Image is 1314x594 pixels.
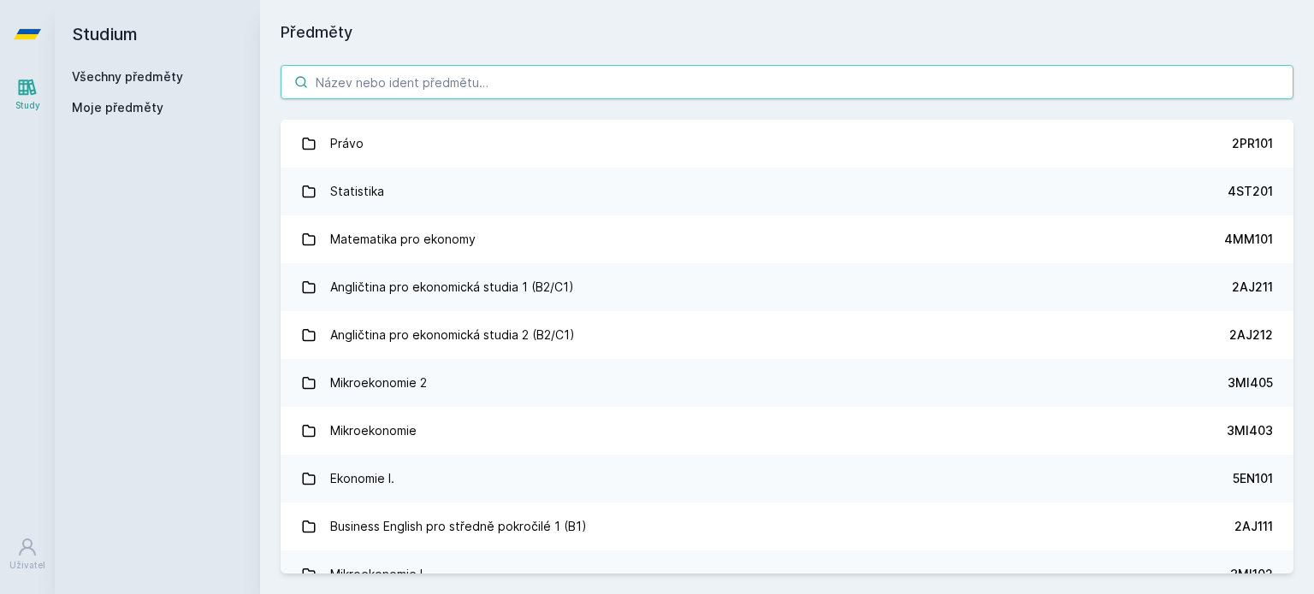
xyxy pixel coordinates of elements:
a: Mikroekonomie 2 3MI405 [281,359,1293,407]
div: 3MI102 [1230,566,1273,583]
a: Business English pro středně pokročilé 1 (B1) 2AJ111 [281,503,1293,550]
a: Ekonomie I. 5EN101 [281,455,1293,503]
div: Angličtina pro ekonomická studia 2 (B2/C1) [330,318,575,352]
div: 4ST201 [1228,183,1273,200]
a: Statistika 4ST201 [281,168,1293,215]
span: Moje předměty [72,99,163,116]
div: Statistika [330,174,384,209]
div: 5EN101 [1233,470,1273,487]
div: 3MI405 [1228,374,1273,391]
div: Business English pro středně pokročilé 1 (B1) [330,509,587,544]
a: Uživatel [3,528,51,580]
a: Všechny předměty [72,69,183,84]
div: Mikroekonomie [330,414,417,448]
div: 3MI403 [1227,422,1273,439]
a: Mikroekonomie 3MI403 [281,407,1293,455]
a: Právo 2PR101 [281,120,1293,168]
div: Právo [330,126,364,161]
div: 2AJ111 [1234,518,1273,535]
div: Uživatel [9,559,45,572]
div: Angličtina pro ekonomická studia 1 (B2/C1) [330,270,574,304]
a: Study [3,68,51,121]
div: Mikroekonomie I [330,557,423,591]
div: 2AJ211 [1232,279,1273,296]
div: Mikroekonomie 2 [330,366,427,400]
a: Angličtina pro ekonomická studia 1 (B2/C1) 2AJ211 [281,263,1293,311]
div: 2AJ212 [1229,326,1273,344]
div: Ekonomie I. [330,462,394,496]
a: Angličtina pro ekonomická studia 2 (B2/C1) 2AJ212 [281,311,1293,359]
input: Název nebo ident předmětu… [281,65,1293,99]
div: 2PR101 [1232,135,1273,152]
a: Matematika pro ekonomy 4MM101 [281,215,1293,263]
h1: Předměty [281,21,1293,44]
div: Matematika pro ekonomy [330,222,476,256]
div: 4MM101 [1224,231,1273,248]
div: Study [15,99,40,112]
